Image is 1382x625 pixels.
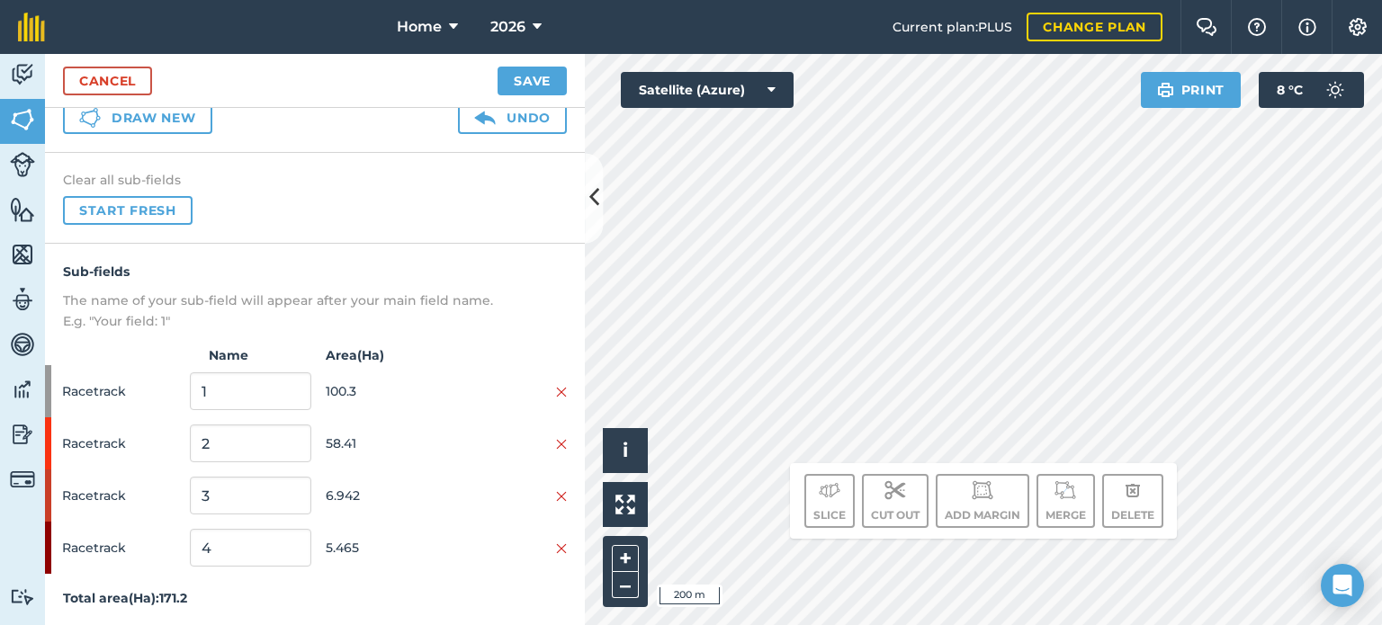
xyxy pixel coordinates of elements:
div: Racetrack100.3 [45,365,585,417]
img: svg+xml;base64,PD94bWwgdmVyc2lvbj0iMS4wIiBlbmNvZGluZz0idXRmLTgiPz4KPCEtLSBHZW5lcmF0b3I6IEFkb2JlIE... [10,588,35,605]
img: svg+xml;base64,PD94bWwgdmVyc2lvbj0iMS4wIiBlbmNvZGluZz0idXRmLTgiPz4KPCEtLSBHZW5lcmF0b3I6IEFkb2JlIE... [10,467,35,492]
img: svg+xml;base64,PD94bWwgdmVyc2lvbj0iMS4wIiBlbmNvZGluZz0idXRmLTgiPz4KPCEtLSBHZW5lcmF0b3I6IEFkb2JlIE... [972,479,993,501]
span: Racetrack [62,478,183,513]
img: svg+xml;base64,PD94bWwgdmVyc2lvbj0iMS4wIiBlbmNvZGluZz0idXRmLTgiPz4KPCEtLSBHZW5lcmF0b3I6IEFkb2JlIE... [10,286,35,313]
img: svg+xml;base64,PD94bWwgdmVyc2lvbj0iMS4wIiBlbmNvZGluZz0idXRmLTgiPz4KPCEtLSBHZW5lcmF0b3I6IEFkb2JlIE... [1317,72,1353,108]
span: i [623,439,628,461]
h4: Sub-fields [63,262,567,281]
span: 8 ° C [1277,72,1303,108]
button: 8 °C [1259,72,1364,108]
p: The name of your sub-field will appear after your main field name. [63,290,567,310]
strong: Name [180,345,315,365]
button: Slice [804,474,855,528]
img: svg+xml;base64,PHN2ZyB4bWxucz0iaHR0cDovL3d3dy53My5vcmcvMjAwMC9zdmciIHdpZHRoPSIxOCIgaGVpZ2h0PSIyNC... [1125,479,1141,501]
img: svg+xml;base64,PD94bWwgdmVyc2lvbj0iMS4wIiBlbmNvZGluZz0idXRmLTgiPz4KPCEtLSBHZW5lcmF0b3I6IEFkb2JlIE... [884,479,906,501]
img: svg+xml;base64,PD94bWwgdmVyc2lvbj0iMS4wIiBlbmNvZGluZz0idXRmLTgiPz4KPCEtLSBHZW5lcmF0b3I6IEFkb2JlIE... [10,152,35,177]
span: 100.3 [326,374,446,408]
button: Cut out [862,474,929,528]
span: Racetrack [62,531,183,565]
img: svg+xml;base64,PD94bWwgdmVyc2lvbj0iMS4wIiBlbmNvZGluZz0idXRmLTgiPz4KPCEtLSBHZW5lcmF0b3I6IEFkb2JlIE... [10,421,35,448]
button: Start fresh [63,196,193,225]
button: Merge [1036,474,1095,528]
img: svg+xml;base64,PHN2ZyB4bWxucz0iaHR0cDovL3d3dy53My5vcmcvMjAwMC9zdmciIHdpZHRoPSI1NiIgaGVpZ2h0PSI2MC... [10,241,35,268]
span: 58.41 [326,426,446,460]
span: 5.465 [326,531,446,565]
div: Open Intercom Messenger [1321,564,1364,607]
img: svg+xml;base64,PHN2ZyB4bWxucz0iaHR0cDovL3d3dy53My5vcmcvMjAwMC9zdmciIHdpZHRoPSIyMiIgaGVpZ2h0PSIzMC... [556,489,567,504]
span: 6.942 [326,478,446,513]
button: Add margin [936,474,1029,528]
img: A question mark icon [1246,18,1268,36]
button: Print [1141,72,1242,108]
span: 2026 [490,16,525,38]
span: Racetrack [62,374,183,408]
button: Delete [1102,474,1163,528]
img: svg+xml;base64,PD94bWwgdmVyc2lvbj0iMS4wIiBlbmNvZGluZz0idXRmLTgiPz4KPCEtLSBHZW5lcmF0b3I6IEFkb2JlIE... [1054,479,1076,501]
a: Change plan [1027,13,1162,41]
img: Two speech bubbles overlapping with the left bubble in the forefront [1196,18,1217,36]
img: svg+xml;base64,PHN2ZyB4bWxucz0iaHR0cDovL3d3dy53My5vcmcvMjAwMC9zdmciIHdpZHRoPSI1NiIgaGVpZ2h0PSI2MC... [10,196,35,223]
span: Home [397,16,442,38]
img: Four arrows, one pointing top left, one top right, one bottom right and the last bottom left [615,495,635,514]
img: A cog icon [1347,18,1369,36]
strong: Total area ( Ha ): 171.2 [63,590,187,606]
img: svg+xml;base64,PHN2ZyB4bWxucz0iaHR0cDovL3d3dy53My5vcmcvMjAwMC9zdmciIHdpZHRoPSIyMiIgaGVpZ2h0PSIzMC... [556,385,567,399]
img: svg+xml;base64,PHN2ZyB4bWxucz0iaHR0cDovL3d3dy53My5vcmcvMjAwMC9zdmciIHdpZHRoPSIxNyIgaGVpZ2h0PSIxNy... [1298,16,1316,38]
button: Draw new [63,102,212,134]
div: Racetrack58.41 [45,417,585,469]
button: Undo [458,102,567,134]
p: E.g. "Your field: 1" [63,311,567,331]
div: Racetrack5.465 [45,522,585,574]
strong: Area ( Ha ) [315,345,585,365]
span: Racetrack [62,426,183,460]
span: Current plan : PLUS [893,17,1012,37]
img: svg+xml;base64,PD94bWwgdmVyc2lvbj0iMS4wIiBlbmNvZGluZz0idXRmLTgiPz4KPCEtLSBHZW5lcmF0b3I6IEFkb2JlIE... [10,331,35,358]
h4: Clear all sub-fields [63,171,567,189]
a: Cancel [63,67,152,95]
button: Save [498,67,567,95]
button: + [612,545,639,572]
img: svg+xml;base64,PHN2ZyB4bWxucz0iaHR0cDovL3d3dy53My5vcmcvMjAwMC9zdmciIHdpZHRoPSI1NiIgaGVpZ2h0PSI2MC... [10,106,35,133]
button: Satellite (Azure) [621,72,794,108]
button: i [603,428,648,473]
div: Racetrack6.942 [45,469,585,522]
img: svg+xml;base64,PHN2ZyB4bWxucz0iaHR0cDovL3d3dy53My5vcmcvMjAwMC9zdmciIHdpZHRoPSIyMiIgaGVpZ2h0PSIzMC... [556,437,567,451]
img: fieldmargin Logo [18,13,45,41]
img: svg+xml;base64,PD94bWwgdmVyc2lvbj0iMS4wIiBlbmNvZGluZz0idXRmLTgiPz4KPCEtLSBHZW5lcmF0b3I6IEFkb2JlIE... [474,107,496,129]
img: svg+xml;base64,PD94bWwgdmVyc2lvbj0iMS4wIiBlbmNvZGluZz0idXRmLTgiPz4KPCEtLSBHZW5lcmF0b3I6IEFkb2JlIE... [819,479,840,501]
button: – [612,572,639,598]
img: svg+xml;base64,PHN2ZyB4bWxucz0iaHR0cDovL3d3dy53My5vcmcvMjAwMC9zdmciIHdpZHRoPSIxOSIgaGVpZ2h0PSIyNC... [1157,79,1174,101]
img: svg+xml;base64,PD94bWwgdmVyc2lvbj0iMS4wIiBlbmNvZGluZz0idXRmLTgiPz4KPCEtLSBHZW5lcmF0b3I6IEFkb2JlIE... [10,61,35,88]
img: svg+xml;base64,PHN2ZyB4bWxucz0iaHR0cDovL3d3dy53My5vcmcvMjAwMC9zdmciIHdpZHRoPSIyMiIgaGVpZ2h0PSIzMC... [556,541,567,556]
img: svg+xml;base64,PD94bWwgdmVyc2lvbj0iMS4wIiBlbmNvZGluZz0idXRmLTgiPz4KPCEtLSBHZW5lcmF0b3I6IEFkb2JlIE... [10,376,35,403]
